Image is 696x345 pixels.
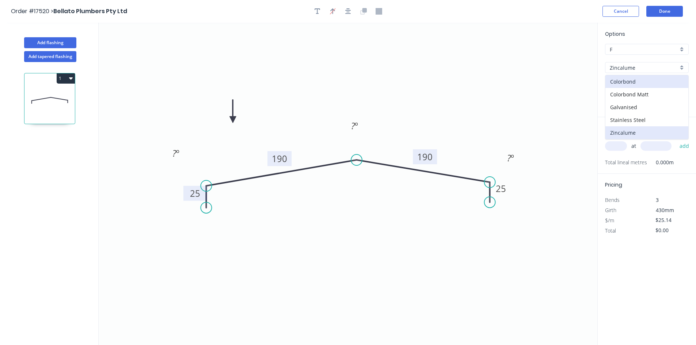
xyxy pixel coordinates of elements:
[57,73,75,84] button: 1
[605,207,616,214] span: Girth
[176,147,179,159] tspan: º
[610,64,678,72] input: Material
[605,227,616,234] span: Total
[605,181,622,188] span: Pricing
[605,157,647,168] span: Total lineal metres
[605,30,625,38] span: Options
[605,114,688,126] div: Stainless Steel
[496,183,506,195] tspan: 25
[605,196,620,203] span: Bends
[24,51,76,62] button: Add tapered flashing
[631,141,636,151] span: at
[656,196,659,203] span: 3
[355,120,358,132] tspan: º
[53,7,127,15] span: Bellato Plumbers Pty Ltd
[605,101,688,114] div: Galvanised
[605,126,688,139] div: Zincalume
[656,207,674,214] span: 430mm
[272,153,287,165] tspan: 190
[511,152,514,164] tspan: º
[24,37,76,48] button: Add flashing
[605,217,614,224] span: $/m
[610,46,678,53] input: Price level
[647,157,674,168] span: 0.000m
[676,140,693,152] button: add
[11,7,53,15] span: Order #17520 >
[351,120,355,132] tspan: ?
[99,23,597,345] svg: 0
[172,147,176,159] tspan: ?
[602,6,639,17] button: Cancel
[605,88,688,101] div: Colorbond Matt
[507,152,511,164] tspan: ?
[417,151,433,163] tspan: 190
[605,75,688,88] div: Colorbond
[646,6,683,17] button: Done
[190,187,200,199] tspan: 25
